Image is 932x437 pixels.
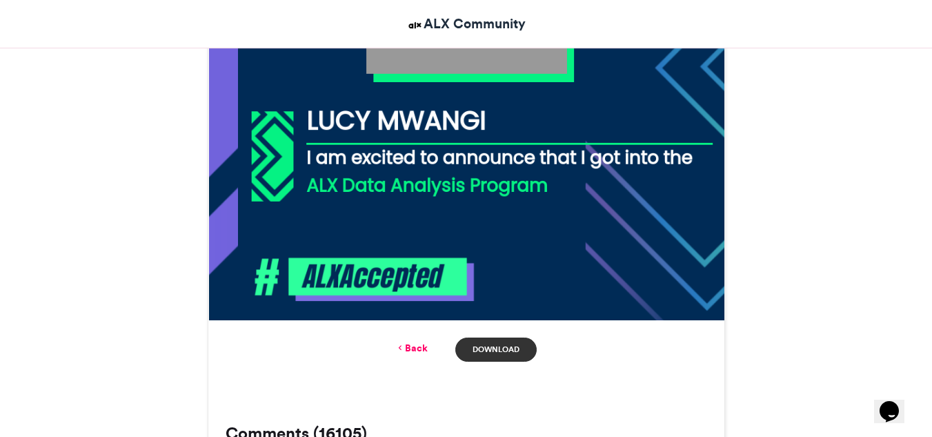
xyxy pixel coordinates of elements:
[406,14,526,34] a: ALX Community
[406,17,424,34] img: ALX Community
[395,341,428,356] a: Back
[874,382,918,423] iframe: chat widget
[455,338,536,362] a: Download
